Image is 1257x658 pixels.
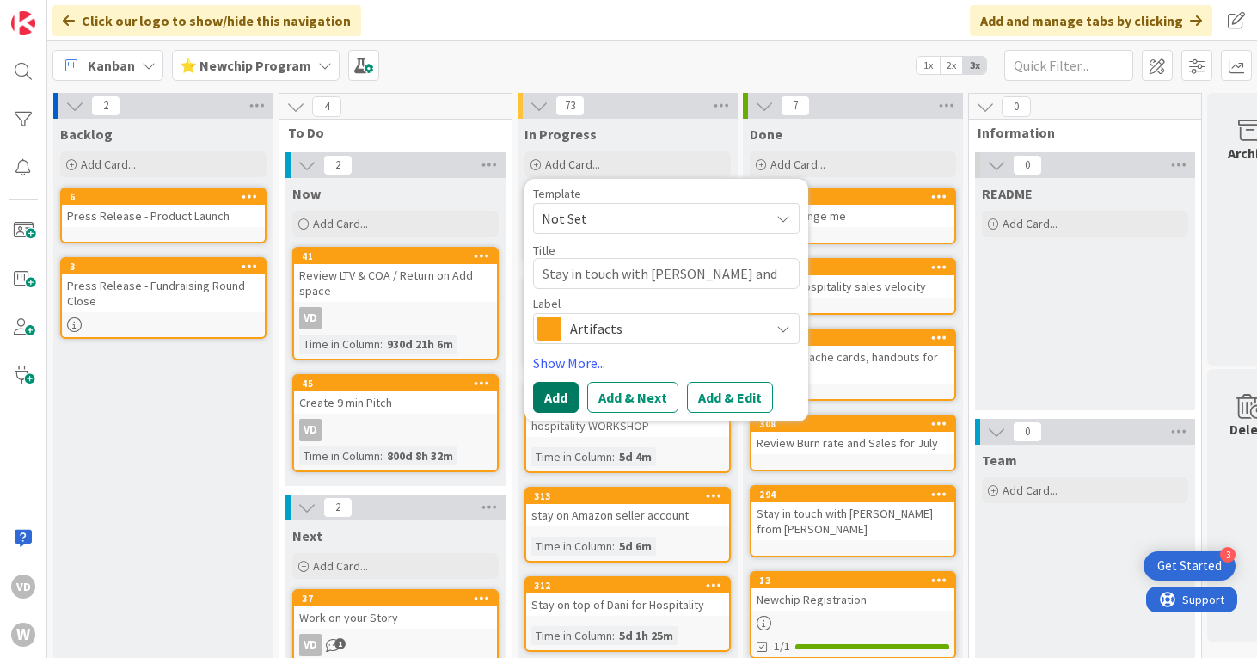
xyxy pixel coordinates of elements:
[294,606,497,629] div: Work on your Story
[380,446,383,465] span: :
[978,124,1180,141] span: Information
[774,637,790,655] span: 1/1
[759,418,954,430] div: 308
[70,191,265,203] div: 6
[294,376,497,414] div: 45Create 9 min Pitch
[292,374,499,472] a: 45Create 9 min PitchVDTime in Column:800d 8h 32m
[88,55,135,76] span: Kanban
[60,126,113,143] span: Backlog
[323,155,353,175] span: 2
[81,157,136,172] span: Add Card...
[526,578,729,616] div: 312Stay on top of Dani for Hospitality
[1220,547,1236,563] div: 3
[533,243,555,258] label: Title
[11,623,35,647] div: W
[294,249,497,302] div: 41Review LTV & COA / Return on Add space
[751,487,954,540] div: 294Stay in touch with [PERSON_NAME] from [PERSON_NAME]
[615,447,656,466] div: 5d 4m
[570,317,761,341] span: Artifacts
[62,205,265,227] div: Press Release - Product Launch
[380,335,383,354] span: :
[751,189,954,227] div: 298Update range me
[963,57,986,74] span: 3x
[533,382,579,413] button: Add
[751,275,954,298] div: Update Hospitality sales velocity
[526,593,729,616] div: Stay on top of Dani for Hospitality
[750,188,956,244] a: 298Update range me
[299,419,322,441] div: VD
[982,185,1033,202] span: README
[292,185,321,202] span: Now
[751,588,954,611] div: Newchip Registration
[533,258,800,289] textarea: Stay in touch with [PERSON_NAME] and [PERSON_NAME] Workshop
[687,382,773,413] button: Add & Edit
[533,188,581,200] span: Template
[751,487,954,502] div: 294
[294,249,497,264] div: 41
[750,329,956,401] a: 297Staples, Cache cards, handouts for demos
[751,573,954,588] div: 13
[612,537,615,556] span: :
[294,634,497,656] div: VD
[555,95,585,116] span: 73
[531,537,612,556] div: Time in Column
[770,157,825,172] span: Add Card...
[612,626,615,645] span: :
[751,573,954,611] div: 13Newchip Registration
[917,57,940,74] span: 1x
[524,487,731,563] a: 313stay on Amazon seller accountTime in Column:5d 6m
[70,261,265,273] div: 3
[750,485,956,557] a: 294Stay in touch with [PERSON_NAME] from [PERSON_NAME]
[1157,557,1222,575] div: Get Started
[751,346,954,384] div: Staples, Cache cards, handouts for demos
[313,216,368,231] span: Add Card...
[531,626,612,645] div: Time in Column
[526,504,729,526] div: stay on Amazon seller account
[615,537,656,556] div: 5d 6m
[299,634,322,656] div: VD
[1003,483,1058,498] span: Add Card...
[383,446,457,465] div: 800d 8h 32m
[299,446,380,465] div: Time in Column
[531,447,612,466] div: Time in Column
[751,205,954,227] div: Update range me
[312,96,341,117] span: 4
[299,307,322,329] div: VD
[524,382,731,473] a: 314Add to deck Miami move and hospitality WORKSHOPTime in Column:5d 4m
[294,391,497,414] div: Create 9 min Pitch
[36,3,78,23] span: Support
[292,247,499,360] a: 41Review LTV & COA / Return on Add spaceVDTime in Column:930d 21h 6m
[288,124,490,141] span: To Do
[294,591,497,629] div: 37Work on your Story
[1144,551,1236,581] div: Open Get Started checklist, remaining modules: 3
[533,298,561,310] span: Label
[533,353,800,373] a: Show More...
[323,497,353,518] span: 2
[751,330,954,384] div: 297Staples, Cache cards, handouts for demos
[526,489,729,526] div: 313stay on Amazon seller account
[940,57,963,74] span: 2x
[91,95,120,116] span: 2
[751,502,954,540] div: Stay in touch with [PERSON_NAME] from [PERSON_NAME]
[302,593,497,605] div: 37
[759,489,954,501] div: 294
[542,207,757,230] span: Not Set
[1002,96,1031,117] span: 0
[302,378,497,390] div: 45
[294,591,497,606] div: 37
[534,490,729,502] div: 313
[1013,421,1042,442] span: 0
[615,626,678,645] div: 5d 1h 25m
[750,258,956,315] a: 311Update Hospitality sales velocity
[294,419,497,441] div: VD
[11,11,35,35] img: Visit kanbanzone.com
[751,260,954,275] div: 311
[526,489,729,504] div: 313
[60,257,267,339] a: 3Press Release - Fundraising Round Close
[62,259,265,274] div: 3
[299,335,380,354] div: Time in Column
[751,416,954,432] div: 308
[524,126,597,143] span: In Progress
[587,382,678,413] button: Add & Next
[1013,155,1042,175] span: 0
